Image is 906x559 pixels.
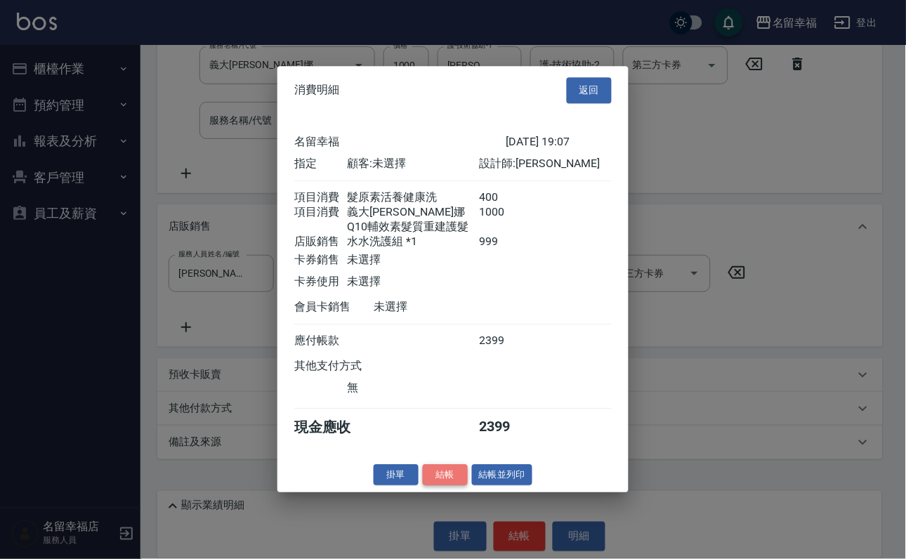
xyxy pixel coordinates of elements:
[294,235,347,249] div: 店販銷售
[347,190,479,205] div: 髮原素活養健康洗
[294,190,347,205] div: 項目消費
[347,157,479,171] div: 顧客: 未選擇
[480,418,532,437] div: 2399
[347,381,479,395] div: 無
[347,205,479,235] div: 義大[PERSON_NAME]娜Q10輔效素髮質重建護髮
[480,157,612,171] div: 設計師: [PERSON_NAME]
[480,205,532,235] div: 1000
[423,464,468,486] button: 結帳
[294,275,347,289] div: 卡券使用
[347,253,479,268] div: 未選擇
[294,84,339,98] span: 消費明細
[480,190,532,205] div: 400
[506,135,612,150] div: [DATE] 19:07
[294,135,506,150] div: 名留幸福
[480,334,532,348] div: 2399
[294,253,347,268] div: 卡券銷售
[294,334,347,348] div: 應付帳款
[294,205,347,235] div: 項目消費
[567,77,612,103] button: 返回
[294,359,400,374] div: 其他支付方式
[374,464,419,486] button: 掛單
[347,275,479,289] div: 未選擇
[294,418,374,437] div: 現金應收
[294,300,374,315] div: 會員卡銷售
[472,464,533,486] button: 結帳並列印
[294,157,347,171] div: 指定
[374,300,506,315] div: 未選擇
[347,235,479,249] div: 水水洗護組 *1
[480,235,532,249] div: 999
